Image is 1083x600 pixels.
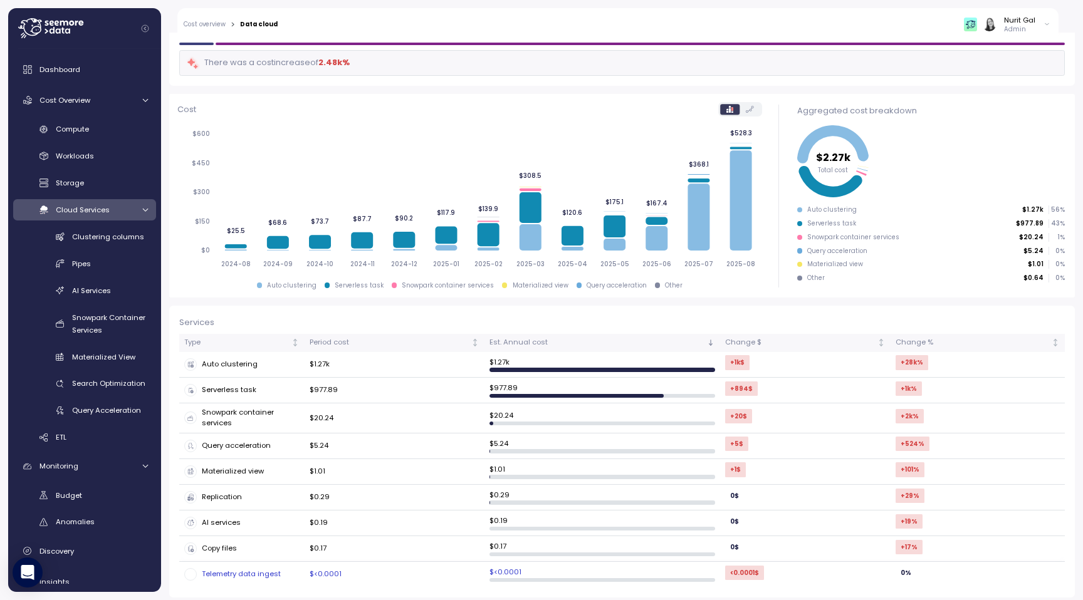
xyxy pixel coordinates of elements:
div: Materialized view [807,260,863,269]
div: There was a cost increase of [186,56,350,70]
div: Query acceleration [587,281,647,290]
td: $ <0.0001 [484,562,720,587]
div: +28k % [896,355,928,370]
a: Discovery [13,539,156,564]
tspan: $300 [193,189,210,197]
tspan: $68.6 [268,219,287,227]
tspan: 2025-01 [433,260,459,268]
td: $977.89 [305,378,484,403]
p: 0 % [1049,247,1064,256]
p: 43 % [1049,219,1064,228]
td: $ 0.29 [484,485,720,510]
div: +5 $ [725,437,748,451]
a: Cost overview [184,21,226,28]
p: 56 % [1049,205,1064,214]
td: $0.29 [305,485,484,510]
tspan: $0 [201,247,210,255]
tspan: 2024-11 [350,260,374,268]
td: $ 0.19 [484,510,720,536]
span: Discovery [39,546,74,556]
span: Budget [56,490,82,500]
div: Materialized view [513,281,568,290]
div: Est. Annual cost [489,337,704,348]
a: Dashboard [13,57,156,82]
a: Search Optimization [13,373,156,394]
span: Materialized View [72,352,135,362]
div: Auto clustering [807,205,857,214]
a: Anomalies [13,512,156,532]
a: Snowpark Container Services [13,307,156,340]
a: Pipes [13,253,156,274]
img: 65f98ecb31a39d60f1f315eb.PNG [964,18,977,31]
div: Copy files [184,542,300,555]
tspan: 2024-12 [391,260,417,268]
div: Type [184,337,289,348]
span: Monitoring [39,461,78,471]
div: Serverless task [184,384,300,396]
span: Anomalies [56,517,95,527]
p: 0 % [1049,260,1064,269]
span: Query Acceleration [72,405,141,415]
a: Cloud Services [13,199,156,220]
div: Not sorted [1051,338,1060,347]
th: Est. Annual costSorted descending [484,334,720,352]
span: AI Services [72,286,111,296]
a: Workloads [13,146,156,167]
a: ETL [13,427,156,448]
td: $0.17 [305,536,484,562]
td: $1.27k [305,352,484,378]
div: Not sorted [877,338,886,347]
span: Cost Overview [39,95,90,105]
div: 0 $ [725,540,744,554]
span: Search Optimization [72,378,145,388]
a: Materialized View [13,346,156,367]
div: Snowpark container services [807,233,899,242]
td: $ 0.17 [484,536,720,562]
tspan: $308.5 [519,172,541,180]
td: $ 977.89 [484,378,720,403]
div: Query acceleration [807,247,867,256]
tspan: $73.7 [311,217,329,225]
div: +20 $ [725,409,752,423]
span: Snowpark Container Services [72,313,145,335]
tspan: $117.9 [437,209,455,217]
p: 0 % [1049,274,1064,282]
div: <0.0001 $ [725,566,764,580]
div: Data cloud [240,21,278,28]
span: Pipes [72,259,91,269]
tspan: 2025-03 [516,260,545,268]
span: Cloud Services [56,205,110,215]
tspan: $175.1 [605,198,624,206]
div: > [231,21,235,29]
tspan: 2025-02 [474,260,503,268]
tspan: $90.2 [395,214,413,222]
a: Clustering columns [13,226,156,247]
span: Storage [56,178,84,188]
td: $ 5.24 [484,433,720,459]
p: $0.64 [1023,274,1044,282]
div: Not sorted [291,338,300,347]
a: Cost Overview [13,88,156,113]
th: Change %Not sorted [891,334,1065,352]
td: $ 1.01 [484,459,720,485]
tspan: 2024-09 [263,260,293,268]
div: +19 % [896,514,923,529]
tspan: $528.3 [730,129,751,137]
div: Telemetry data ingest [184,568,300,581]
p: 1 % [1049,233,1064,242]
div: Other [665,281,683,290]
div: Auto clustering [267,281,317,290]
div: +524 % [896,437,929,451]
th: TypeNot sorted [179,334,305,352]
tspan: $25.5 [226,227,244,235]
span: ETL [56,432,66,442]
div: 2.48k % [318,56,350,69]
img: ACg8ocIVugc3DtI--ID6pffOeA5XcvoqExjdOmyrlhjOptQpqjom7zQ=s96-c [983,18,996,31]
th: Period costNot sorted [305,334,484,352]
p: Admin [1004,25,1035,34]
p: $977.89 [1016,219,1044,228]
tspan: $600 [192,130,210,138]
div: Sorted descending [706,338,715,347]
p: $5.24 [1023,247,1044,256]
div: +17 % [896,540,923,554]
